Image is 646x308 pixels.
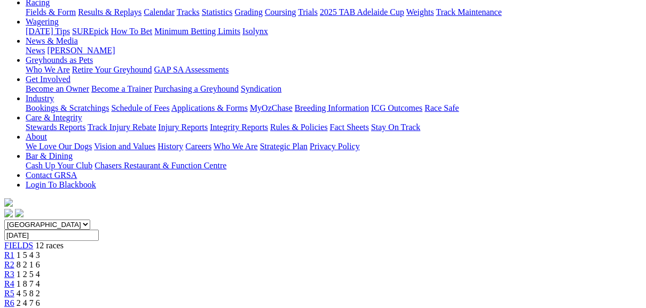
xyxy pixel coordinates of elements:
a: News [26,46,45,55]
a: Grading [235,7,263,17]
a: Stay On Track [371,123,420,132]
a: Vision and Values [94,142,155,151]
a: Careers [185,142,211,151]
a: Contact GRSA [26,171,77,180]
a: [DATE] Tips [26,27,70,36]
a: Purchasing a Greyhound [154,84,239,93]
a: Track Maintenance [436,7,502,17]
a: Race Safe [424,103,459,112]
a: Industry [26,94,54,103]
a: Isolynx [242,27,268,36]
a: Fact Sheets [330,123,369,132]
a: Get Involved [26,75,70,84]
a: Track Injury Rebate [88,123,156,132]
span: 4 5 8 2 [17,289,40,298]
a: Care & Integrity [26,113,82,122]
a: R3 [4,270,14,279]
a: Who We Are [26,65,70,74]
a: Syndication [241,84,281,93]
a: R6 [4,298,14,307]
a: R4 [4,279,14,288]
a: About [26,132,47,141]
a: Wagering [26,17,59,26]
a: Weights [406,7,434,17]
div: Industry [26,103,642,113]
a: History [157,142,183,151]
a: Privacy Policy [310,142,360,151]
div: News & Media [26,46,642,55]
a: ICG Outcomes [371,103,422,112]
div: Wagering [26,27,642,36]
a: R2 [4,260,14,269]
a: Become a Trainer [91,84,152,93]
a: News & Media [26,36,78,45]
span: 1 2 5 4 [17,270,40,279]
a: Retire Your Greyhound [72,65,152,74]
a: Applications & Forms [171,103,248,112]
a: How To Bet [111,27,153,36]
input: Select date [4,230,99,241]
div: Bar & Dining [26,161,642,171]
a: Greyhounds as Pets [26,55,93,64]
span: 8 2 1 6 [17,260,40,269]
a: Rules & Policies [270,123,328,132]
img: logo-grsa-white.png [4,198,13,207]
span: 2 4 7 6 [17,298,40,307]
a: Cash Up Your Club [26,161,92,170]
a: Statistics [202,7,233,17]
a: GAP SA Assessments [154,65,229,74]
a: Tracks [177,7,200,17]
a: Calendar [144,7,175,17]
a: We Love Our Dogs [26,142,92,151]
div: Care & Integrity [26,123,642,132]
a: Bar & Dining [26,151,73,160]
a: Become an Owner [26,84,89,93]
div: About [26,142,642,151]
a: R5 [4,289,14,298]
a: Injury Reports [158,123,208,132]
a: Strategic Plan [260,142,308,151]
a: Schedule of Fees [111,103,169,112]
a: [PERSON_NAME] [47,46,115,55]
div: Greyhounds as Pets [26,65,642,75]
a: Chasers Restaurant & Function Centre [94,161,226,170]
a: Results & Replays [78,7,141,17]
a: 2025 TAB Adelaide Cup [320,7,404,17]
span: 1 5 4 3 [17,250,40,260]
img: twitter.svg [15,209,23,217]
a: Coursing [265,7,296,17]
a: Bookings & Scratchings [26,103,109,112]
a: Breeding Information [295,103,369,112]
a: SUREpick [72,27,108,36]
a: MyOzChase [250,103,293,112]
a: Fields & Form [26,7,76,17]
a: Trials [298,7,318,17]
a: Integrity Reports [210,123,268,132]
a: Stewards Reports [26,123,85,132]
a: Login To Blackbook [26,180,96,189]
a: FIELDS [4,241,33,250]
a: Minimum Betting Limits [154,27,240,36]
a: R1 [4,250,14,260]
span: 1 8 7 4 [17,279,40,288]
div: Get Involved [26,84,642,94]
div: Racing [26,7,642,17]
span: 12 races [35,241,64,250]
a: Who We Are [214,142,258,151]
img: facebook.svg [4,209,13,217]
